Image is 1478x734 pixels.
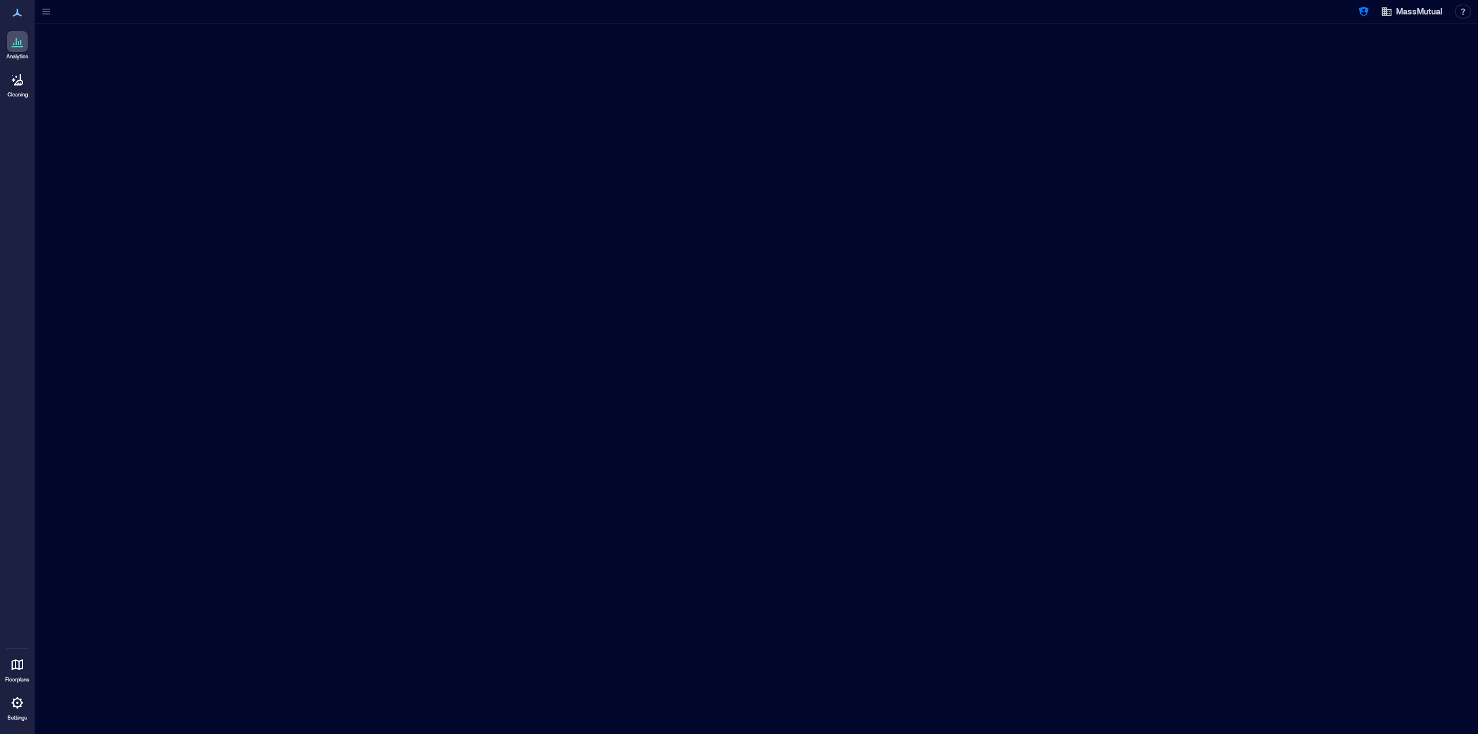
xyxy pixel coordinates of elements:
[1378,2,1446,21] button: MassMutual
[1396,6,1442,17] span: MassMutual
[3,28,32,64] a: Analytics
[8,91,28,98] p: Cleaning
[3,689,31,725] a: Settings
[2,651,33,687] a: Floorplans
[3,66,32,102] a: Cleaning
[6,53,28,60] p: Analytics
[8,714,27,721] p: Settings
[5,676,29,683] p: Floorplans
